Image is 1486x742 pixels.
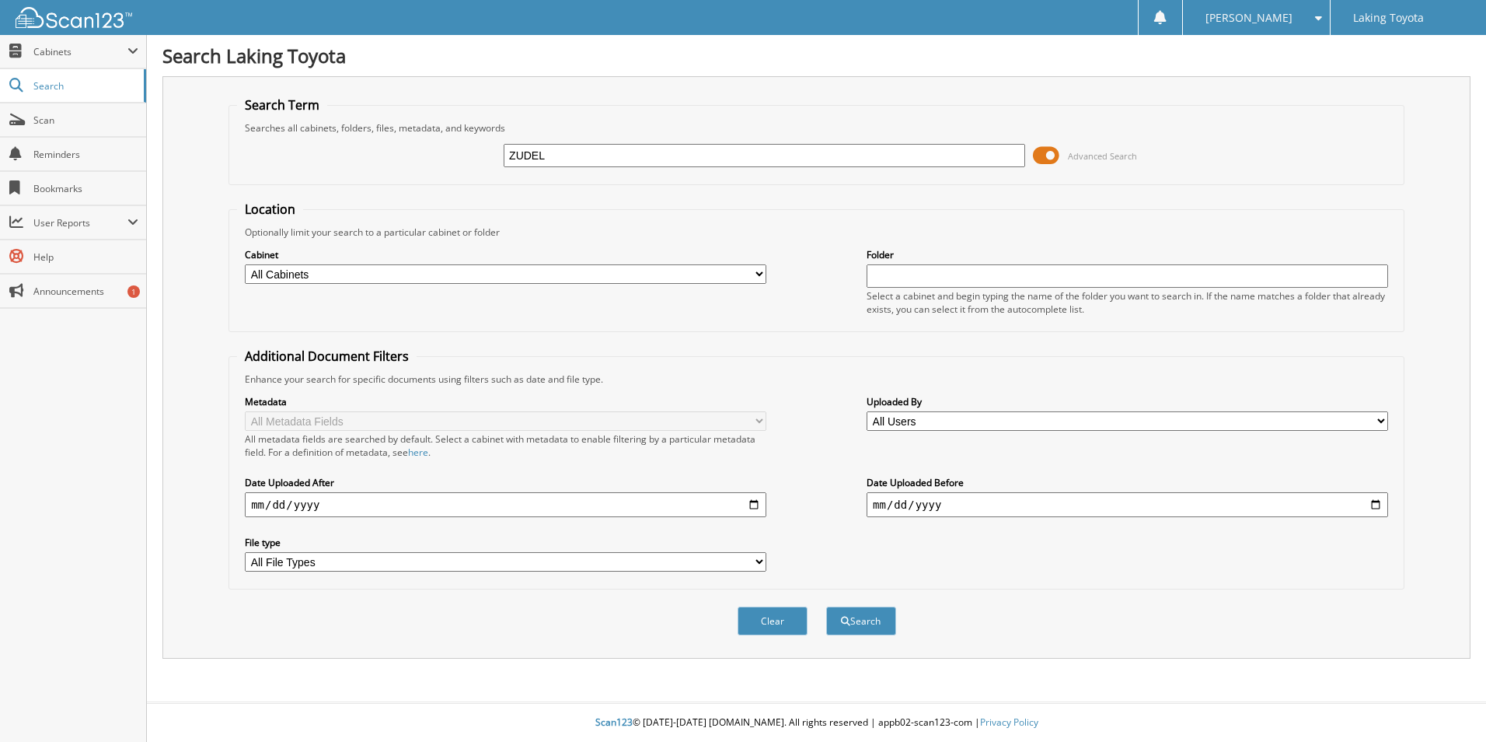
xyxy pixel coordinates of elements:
[595,716,633,729] span: Scan123
[33,45,127,58] span: Cabinets
[245,395,766,408] label: Metadata
[237,201,303,218] legend: Location
[33,216,127,229] span: User Reports
[33,285,138,298] span: Announcements
[867,476,1388,489] label: Date Uploaded Before
[245,476,766,489] label: Date Uploaded After
[980,716,1038,729] a: Privacy Policy
[867,395,1388,408] label: Uploaded By
[16,7,132,28] img: scan123-logo-white.svg
[1068,150,1137,162] span: Advanced Search
[33,79,136,93] span: Search
[33,250,138,264] span: Help
[867,289,1388,316] div: Select a cabinet and begin typing the name of the folder you want to search in. If the name match...
[33,148,138,161] span: Reminders
[33,182,138,195] span: Bookmarks
[1205,13,1292,23] span: [PERSON_NAME]
[867,248,1388,261] label: Folder
[245,492,766,517] input: start
[237,96,327,114] legend: Search Term
[826,607,896,635] button: Search
[237,373,1396,386] div: Enhance your search for specific documents using filters such as date and file type.
[162,43,1470,68] h1: Search Laking Toyota
[1353,13,1424,23] span: Laking Toyota
[245,432,766,459] div: All metadata fields are searched by default. Select a cabinet with metadata to enable filtering b...
[408,446,428,459] a: here
[127,285,140,298] div: 1
[237,348,417,365] legend: Additional Document Filters
[237,226,1396,239] div: Optionally limit your search to a particular cabinet or folder
[237,121,1396,135] div: Searches all cabinets, folders, files, metadata, and keywords
[867,492,1388,517] input: end
[147,704,1486,742] div: © [DATE]-[DATE] [DOMAIN_NAME]. All rights reserved | appb02-scan123-com |
[738,607,808,635] button: Clear
[245,536,766,549] label: File type
[33,114,138,127] span: Scan
[245,248,766,261] label: Cabinet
